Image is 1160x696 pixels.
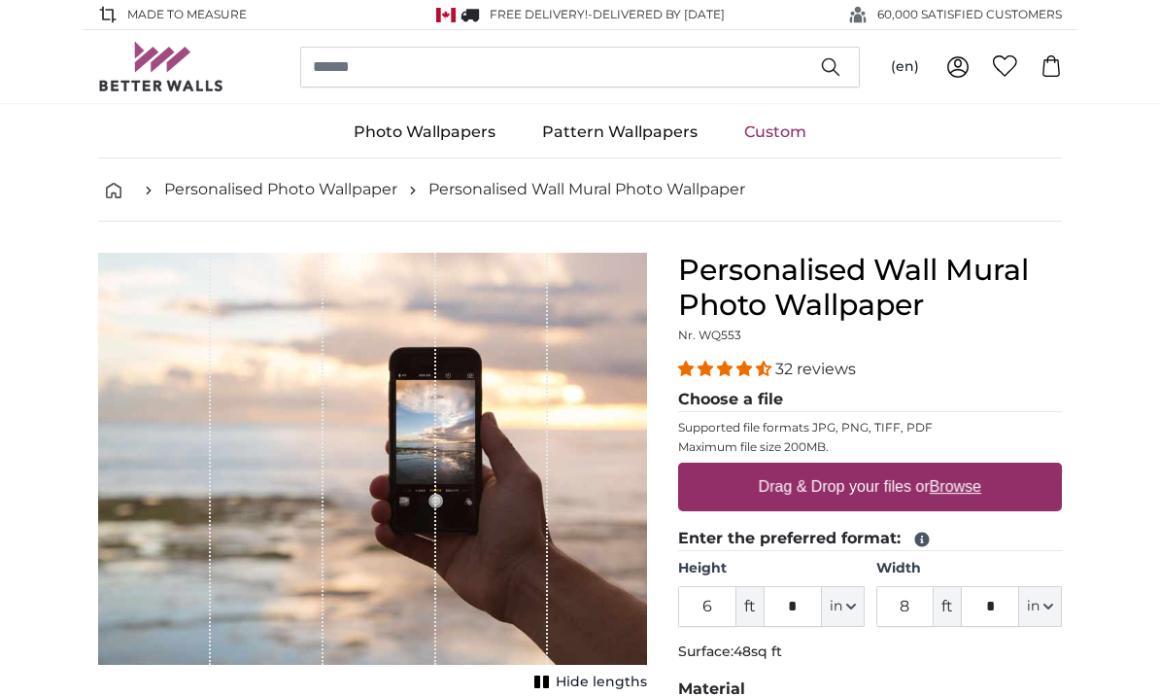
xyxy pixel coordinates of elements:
label: Width [876,559,1062,578]
img: Betterwalls [98,42,224,91]
a: Photo Wallpapers [330,107,519,157]
nav: breadcrumbs [98,158,1062,222]
p: Maximum file size 200MB. [678,439,1062,455]
a: Custom [721,107,830,157]
span: Delivered by [DATE] [593,7,725,21]
button: in [822,586,865,627]
label: Drag & Drop your files or [751,468,989,506]
button: in [1019,586,1062,627]
span: in [830,597,842,616]
span: 32 reviews [775,360,856,378]
u: Browse [930,478,981,495]
span: Hide lengths [556,673,647,692]
span: ft [934,586,961,627]
span: Made to Measure [127,6,247,23]
a: Personalised Wall Mural Photo Wallpaper [428,178,745,201]
button: Hide lengths [529,669,647,696]
span: FREE delivery! [490,7,588,21]
legend: Enter the preferred format: [678,527,1062,551]
label: Height [678,559,864,578]
p: Supported file formats JPG, PNG, TIFF, PDF [678,420,1062,435]
span: 60,000 SATISFIED CUSTOMERS [877,6,1062,23]
span: 4.31 stars [678,360,775,378]
img: Canada [436,8,456,22]
p: Surface: [678,643,1062,662]
h1: Personalised Wall Mural Photo Wallpaper [678,253,1062,323]
span: 48sq ft [734,643,782,660]
div: 1 of 1 [98,253,647,696]
span: - [588,7,725,21]
span: Nr. WQ553 [678,328,741,342]
legend: Choose a file [678,388,1062,412]
span: in [1027,597,1040,616]
span: ft [736,586,764,627]
a: Pattern Wallpapers [519,107,721,157]
a: Personalised Photo Wallpaper [164,178,397,201]
button: (en) [875,50,935,85]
